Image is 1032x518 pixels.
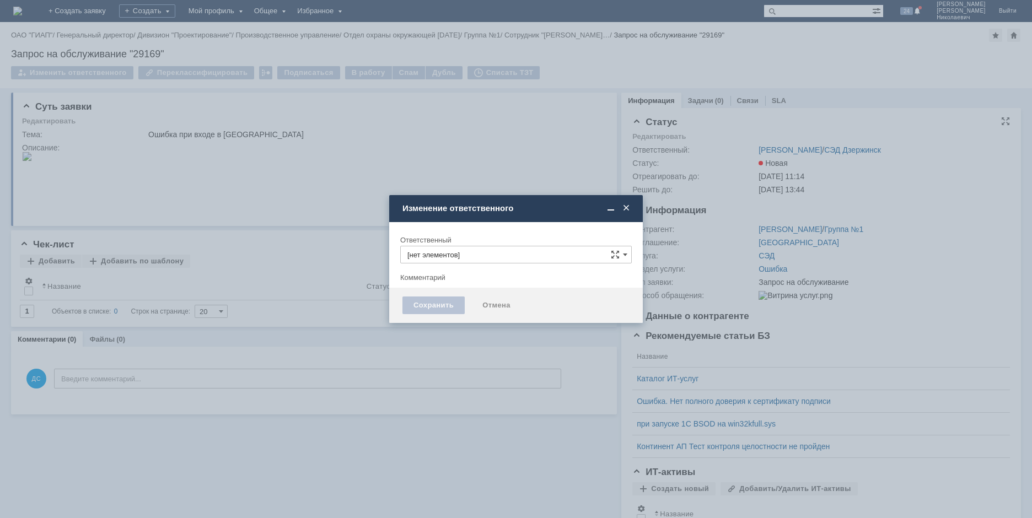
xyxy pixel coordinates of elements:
[605,203,616,213] span: Свернуть (Ctrl + M)
[621,203,632,213] span: Закрыть
[402,203,632,213] div: Изменение ответственного
[400,273,632,283] div: Комментарий
[611,250,620,259] span: Сложная форма
[400,236,630,244] div: Ответственный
